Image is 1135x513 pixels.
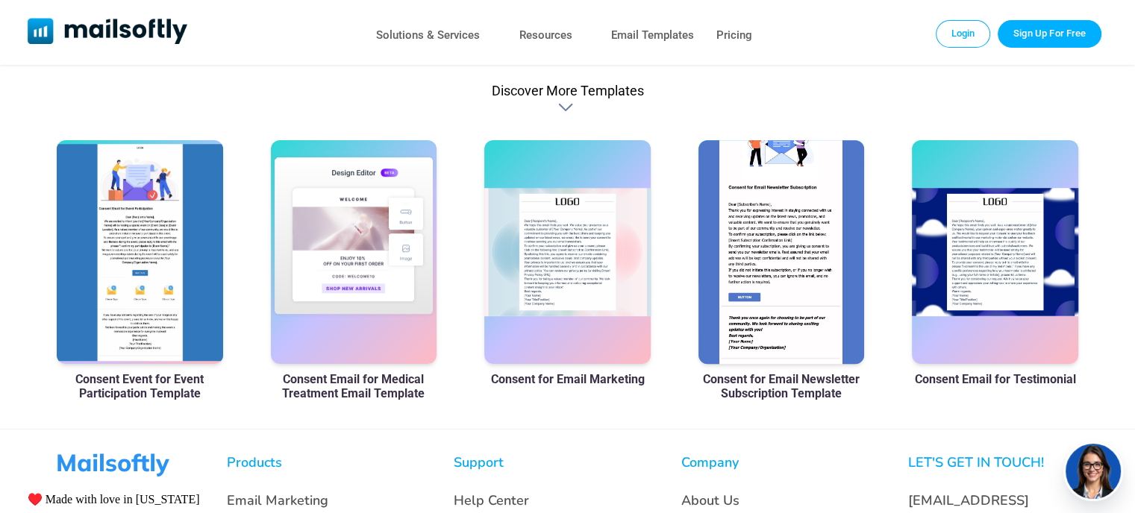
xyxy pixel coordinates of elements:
[611,25,694,46] a: Email Templates
[376,25,480,46] a: Solutions & Services
[936,20,991,47] a: Login
[519,25,572,46] a: Resources
[915,372,1076,386] a: Consent Email for Testimonial
[998,20,1101,47] a: Trial
[28,492,200,506] span: ♥️ Made with love in [US_STATE]
[681,491,740,509] a: About Us
[454,491,529,509] a: Help Center
[558,100,576,115] div: Discover More Templates
[271,372,437,400] a: Consent Email for Medical Treatment Email Template
[227,491,328,509] a: Email Marketing
[698,372,865,400] a: Consent for Email Newsletter Subscription Template
[716,25,752,46] a: Pricing
[28,18,188,47] a: Mailsoftly
[491,83,643,98] div: Discover More Templates
[490,372,644,386] a: Consent for Email Marketing
[57,372,223,400] a: Consent Event for Event Participation Template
